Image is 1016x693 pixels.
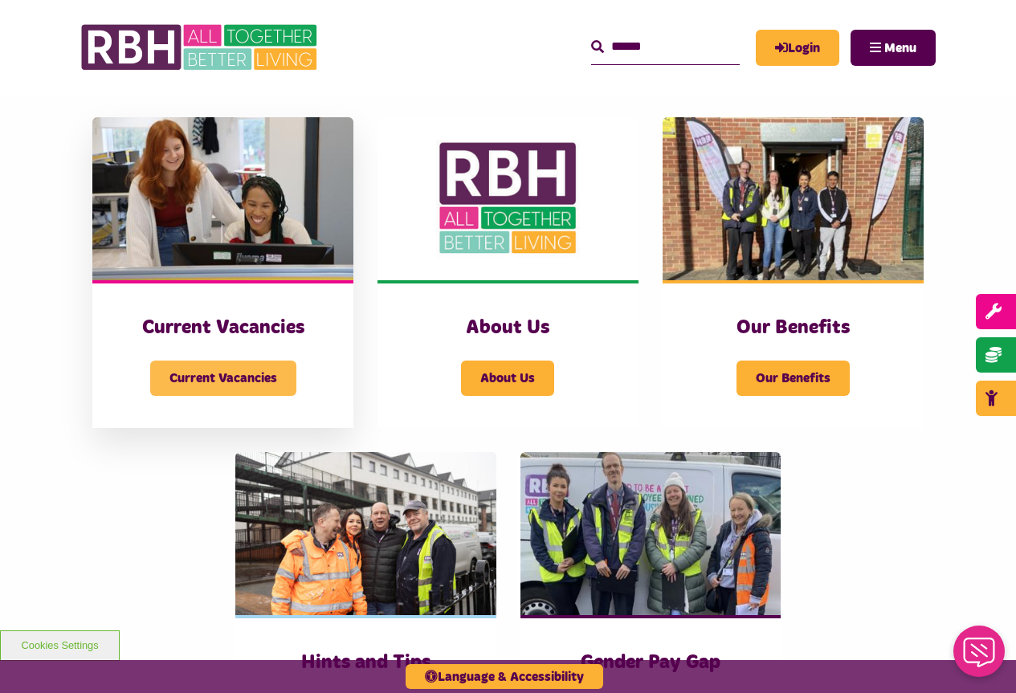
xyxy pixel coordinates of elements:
a: About Us About Us [377,117,639,428]
button: Navigation [851,30,936,66]
span: Our Benefits [736,361,850,396]
img: RBH [80,16,321,79]
h3: About Us [410,316,606,340]
img: IMG 1470 [92,117,353,280]
img: SAZMEDIA RBH 21FEB24 46 [235,452,496,615]
iframe: Netcall Web Assistant for live chat [944,621,1016,693]
h3: Hints and Tips [267,650,464,675]
span: Menu [884,42,916,55]
span: Current Vacancies [150,361,296,396]
button: Language & Accessibility [406,664,603,689]
img: Dropinfreehold2 [663,117,924,280]
h3: Our Benefits [695,316,892,340]
h3: Current Vacancies [124,316,321,340]
h3: Gender Pay Gap [553,650,749,675]
span: About Us [461,361,554,396]
input: Search [591,30,740,64]
img: 391760240 1590016381793435 2179504426197536539 N [520,452,781,615]
img: RBH Logo Social Media 480X360 (1) [377,117,639,280]
a: MyRBH [756,30,839,66]
a: Our Benefits Our Benefits [663,117,924,428]
a: Current Vacancies Current Vacancies [92,117,353,428]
